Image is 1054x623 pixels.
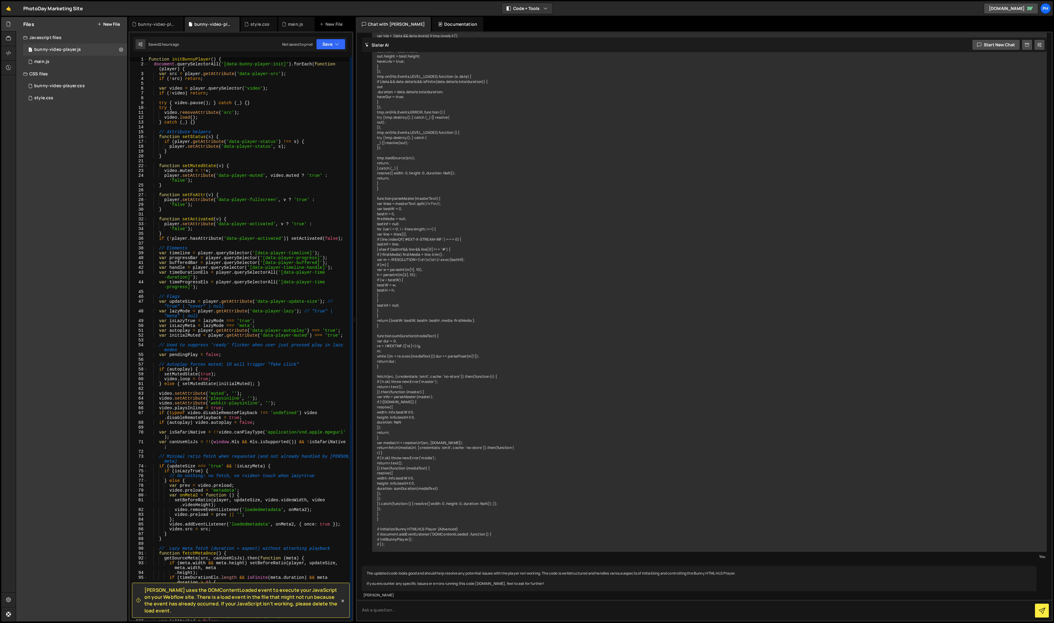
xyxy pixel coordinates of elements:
[130,202,147,207] div: 29
[130,173,147,183] div: 24
[972,39,1020,50] button: Start new chat
[130,614,147,619] div: 102
[130,105,147,110] div: 10
[130,183,147,188] div: 25
[130,498,147,507] div: 81
[34,95,53,101] div: style.css
[130,212,147,217] div: 31
[130,231,147,236] div: 35
[319,21,345,27] div: New File
[23,21,34,28] h2: Files
[130,318,147,323] div: 49
[130,130,147,134] div: 15
[130,410,147,420] div: 67
[130,96,147,101] div: 8
[130,595,147,599] div: 98
[130,57,147,62] div: 1
[23,80,127,92] div: bunny-video-player.css
[130,536,147,541] div: 88
[130,425,147,430] div: 69
[23,44,127,56] div: bunny-video-player.js
[130,401,147,406] div: 65
[363,593,1035,598] div: [PERSON_NAME]
[148,42,179,47] div: Saved
[130,328,147,333] div: 51
[130,430,147,440] div: 70
[130,522,147,527] div: 85
[130,367,147,372] div: 58
[130,343,147,352] div: 54
[28,48,32,53] span: 1
[362,566,1036,591] div: The updated code looks good and should help resolve any potential issues with the player not work...
[130,473,147,478] div: 76
[250,21,269,27] div: style.css
[130,517,147,522] div: 84
[130,188,147,193] div: 26
[432,17,483,31] div: Documentation
[130,251,147,255] div: 39
[130,255,147,260] div: 40
[130,144,147,149] div: 18
[130,454,147,464] div: 73
[356,17,431,31] div: Chat with [PERSON_NAME]
[130,527,147,532] div: 86
[130,168,147,173] div: 23
[130,507,147,512] div: 82
[130,241,147,246] div: 37
[130,590,147,595] div: 97
[130,101,147,105] div: 9
[130,115,147,120] div: 12
[130,163,147,168] div: 22
[16,31,127,44] div: Javascript files
[130,197,147,202] div: 28
[159,42,179,47] div: 2 hours ago
[130,386,147,391] div: 62
[130,599,147,604] div: 99
[130,134,147,139] div: 16
[130,280,147,289] div: 44
[130,551,147,556] div: 91
[130,246,147,251] div: 38
[130,391,147,396] div: 63
[130,86,147,91] div: 6
[16,68,127,80] div: CSS files
[282,42,312,47] div: Not saved to prod
[130,561,147,570] div: 93
[130,464,147,469] div: 74
[130,372,147,377] div: 59
[130,541,147,546] div: 89
[130,493,147,498] div: 80
[23,92,127,104] div: 17328/48105.css
[130,556,147,561] div: 92
[130,294,147,299] div: 46
[130,236,147,241] div: 36
[316,39,345,50] button: Save
[130,570,147,575] div: 94
[130,193,147,197] div: 27
[130,381,147,386] div: 61
[130,333,147,338] div: 52
[130,76,147,81] div: 4
[130,289,147,294] div: 45
[288,21,303,27] div: main.js
[1040,3,1051,14] a: Ph
[130,406,147,410] div: 66
[130,469,147,473] div: 75
[130,154,147,159] div: 20
[130,125,147,130] div: 14
[365,42,389,48] h2: Slater AI
[130,396,147,401] div: 64
[130,62,147,71] div: 2
[130,260,147,265] div: 41
[97,22,120,27] button: New File
[130,377,147,381] div: 60
[138,21,176,27] div: bunny-video-player.css
[130,609,147,614] div: 101
[130,207,147,212] div: 30
[130,265,147,270] div: 42
[130,546,147,551] div: 90
[130,575,147,585] div: 95
[34,47,81,52] div: bunny-video-player.js
[130,120,147,125] div: 13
